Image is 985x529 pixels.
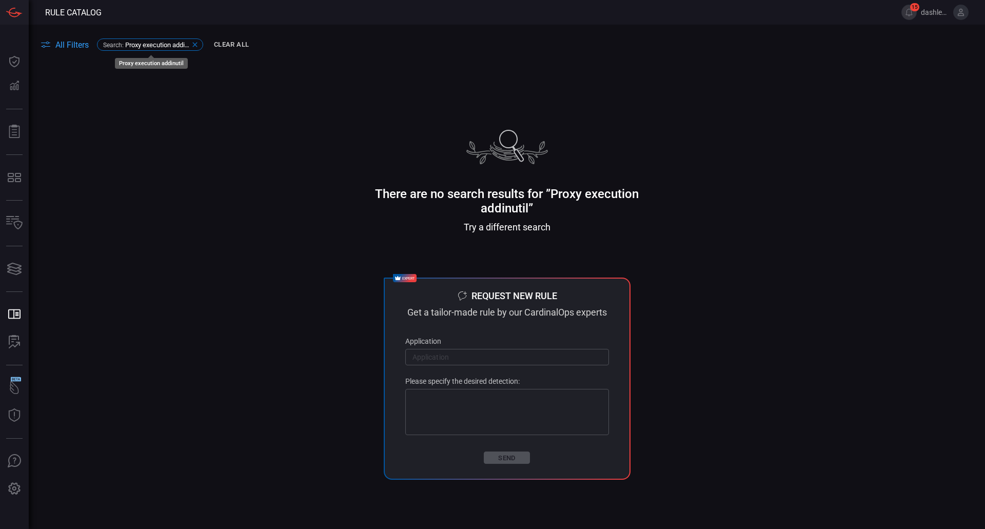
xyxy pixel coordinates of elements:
button: Inventory [2,211,27,236]
button: Threat Intelligence [2,403,27,428]
div: Request new rule [471,291,557,301]
button: Cards [2,257,27,281]
button: Ask Us A Question [2,449,27,474]
span: dashley.[PERSON_NAME] [921,8,949,16]
span: Rule Catalog [45,8,102,17]
p: Application [405,338,609,345]
button: Reports [2,120,27,144]
button: Detections [2,74,27,99]
div: Search:Proxy execution addinutil [97,38,203,51]
button: Dashboard [2,49,27,74]
div: Proxy execution addinutil [119,60,184,67]
button: Preferences [2,477,27,501]
button: Clear All [211,37,251,53]
div: There are no search results for ”Proxy execution addinutil” [353,187,661,215]
input: Application [405,347,609,366]
span: Proxy execution addinutil [125,41,189,49]
div: Try a different search [353,222,661,232]
span: Search : [103,42,124,49]
button: 15 [901,5,917,20]
button: ALERT ANALYSIS [2,330,27,355]
span: All Filters [55,40,89,50]
p: Please specify the desired detection: [405,378,609,385]
button: Rule Catalog [2,302,27,327]
button: All Filters [41,40,89,50]
span: expert [402,275,415,281]
button: MITRE - Detection Posture [2,165,27,190]
div: Get a tailor-made rule by our CardinalOps experts [405,308,609,317]
button: Wingman [2,376,27,400]
span: 15 [910,3,919,11]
